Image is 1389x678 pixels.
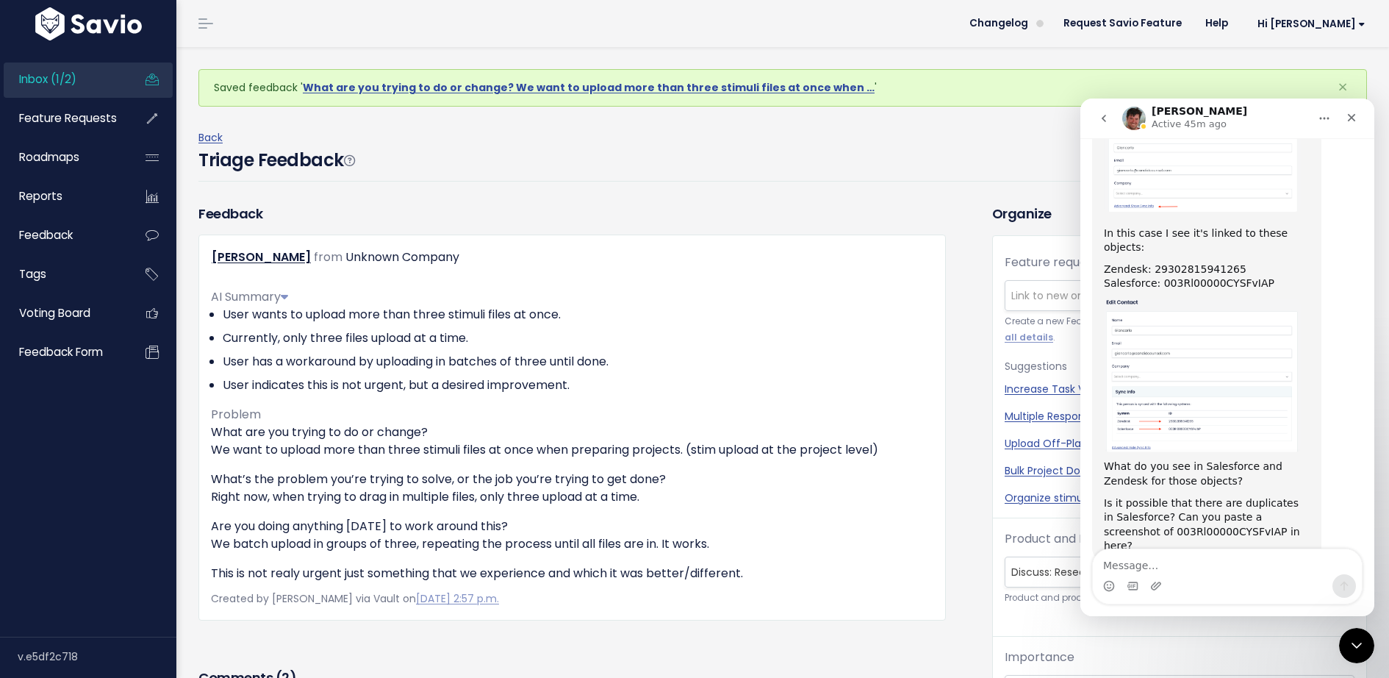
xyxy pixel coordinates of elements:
span: Created by [PERSON_NAME] via Vault on [211,591,499,606]
button: Close [1323,70,1363,105]
span: Roadmaps [19,149,79,165]
button: Emoji picker [23,482,35,493]
a: Upload Off-Platform Audio Files (3) [1005,436,1354,452]
div: v.e5df2c718 [18,638,176,676]
a: Back [198,130,223,145]
label: Product and Product Area [1005,530,1156,548]
a: Bulk Project Download (17) [1005,463,1354,479]
span: Feedback form [19,344,103,360]
label: Importance [1005,649,1074,666]
a: Tags [4,257,122,291]
a: Feature Requests [4,101,122,135]
span: Link to new or existing feature request... [1011,288,1214,303]
a: What are you trying to do or change? We want to upload more than three stimuli files at once when … [303,80,875,95]
iframe: Intercom live chat [1080,99,1374,616]
span: Problem [211,406,261,423]
p: Suggestions [1005,357,1354,376]
button: Send a message… [252,476,276,499]
div: Salesforce: 003Rl00000CYSFvIAP [24,178,229,193]
span: Discuss: Research Prep & Setup [1005,557,1324,587]
a: Voting Board [4,296,122,330]
button: Gif picker [46,482,58,493]
a: Reports [4,179,122,213]
div: Is it possible that there are duplicates in Salesforce? Can you paste a screenshot of 003Rl00000C... [24,398,229,455]
a: Feedback [4,218,122,252]
span: Feedback [19,227,73,243]
p: What are you trying to do or change? We want to upload more than three stimuli files at once when... [211,424,933,459]
label: Feature request [1005,254,1098,271]
a: Hi [PERSON_NAME] [1240,13,1377,35]
div: Unknown Company [345,247,459,268]
span: AI Summary [211,288,288,305]
p: Are you doing anything [DATE] to work around this? We batch upload in groups of three, repeating ... [211,518,933,553]
p: What’s the problem you’re trying to solve, or the job you’re trying to get done? Right now, when ... [211,471,933,506]
div: Saved feedback ' ' [198,69,1367,107]
span: Discuss: Research Prep & Setup [1005,557,1354,588]
a: [DATE] 2:57 p.m. [416,591,499,606]
small: Create a new Feature Request by typing in the dropdown, or . [1005,314,1354,346]
a: Roadmaps [4,140,122,174]
iframe: Intercom live chat [1339,628,1374,663]
a: [PERSON_NAME] [212,249,311,265]
div: Zendesk: 29302815941265 [24,164,229,179]
h3: Feedback [198,204,262,224]
div: In this case I see it's linked to these objects: [24,128,229,157]
a: Increase Task Video Upload Size (1) [1005,382,1354,397]
a: Inbox (1/2) [4,63,122,96]
li: User wants to upload more than three stimuli files at once. [223,306,933,324]
p: This is not realy urgent just something that we experience and which it was better/different. [211,565,933,582]
span: × [1338,75,1348,99]
a: Help [1194,13,1240,35]
h4: Triage Feedback [198,147,354,174]
a: Feedback form [4,335,122,369]
span: Reports [19,188,62,204]
a: Organize stimuli (2) [1005,490,1354,506]
a: create one with all details [1005,315,1342,343]
textarea: Message… [12,451,281,476]
a: Request Savio Feature [1052,13,1194,35]
li: User has a workaround by uploading in batches of three until done. [223,353,933,371]
span: Feature Requests [19,110,117,126]
span: Inbox (1/2) [19,71,76,87]
h3: Organize [992,204,1367,224]
img: logo-white.9d6f32f41409.svg [32,7,146,40]
span: Tags [19,266,46,282]
span: from [314,249,342,265]
small: Product and product area this feedback relates to [1005,590,1354,606]
span: Voting Board [19,305,90,321]
div: What do you see in Salesforce and Zendesk for those objects? [24,361,229,390]
li: User indicates this is not urgent, but a desired improvement. [223,377,933,394]
span: Hi [PERSON_NAME] [1257,18,1365,29]
a: Multiple Responses per Task (4) [1005,409,1354,424]
button: Upload attachment [70,482,82,493]
li: Currently, only three files upload at a time. [223,329,933,347]
span: Changelog [969,18,1028,29]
